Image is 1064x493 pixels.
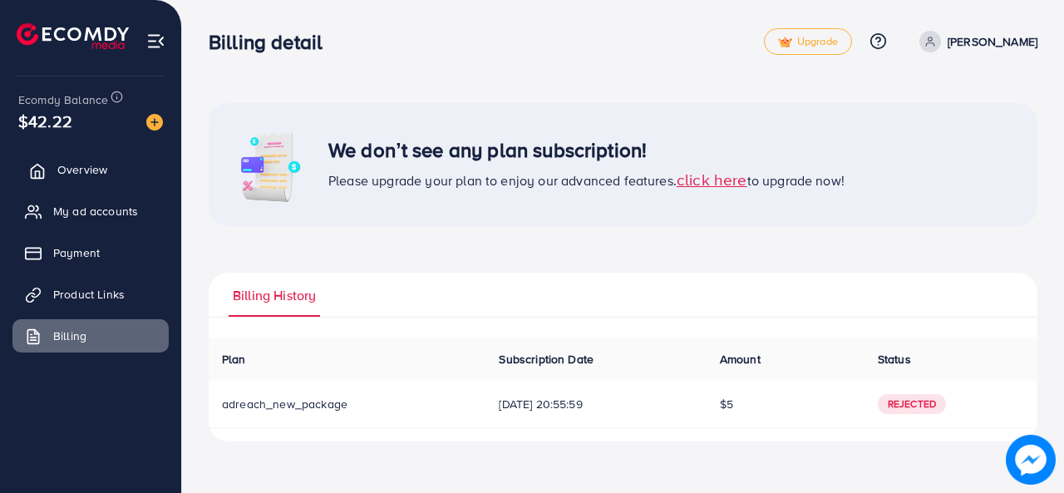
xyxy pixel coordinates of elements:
p: [PERSON_NAME] [948,32,1037,52]
span: Product Links [53,286,125,303]
a: Billing [12,319,169,352]
span: Billing [53,328,86,344]
img: logo [17,23,129,49]
h3: We don’t see any plan subscription! [328,138,845,162]
img: image [229,123,312,206]
h3: Billing detail [209,30,336,54]
span: Upgrade [778,36,838,48]
span: [DATE] 20:55:59 [499,396,692,412]
span: Plan [222,351,246,367]
img: image [146,114,163,131]
img: image [1009,438,1053,482]
span: $42.22 [18,109,72,133]
span: Rejected [878,394,946,414]
span: Billing History [233,286,316,305]
a: My ad accounts [12,195,169,228]
span: $5 [720,396,733,412]
span: Status [878,351,911,367]
span: Subscription Date [499,351,594,367]
span: click here [677,168,747,190]
span: Amount [720,351,761,367]
img: tick [778,37,792,48]
a: [PERSON_NAME] [913,31,1037,52]
img: menu [146,32,165,51]
a: Product Links [12,278,169,311]
span: Overview [57,161,107,178]
a: Overview [12,153,169,186]
span: My ad accounts [53,203,138,219]
a: Payment [12,236,169,269]
span: Ecomdy Balance [18,91,108,108]
span: Payment [53,244,100,261]
span: adreach_new_package [222,396,347,412]
a: tickUpgrade [764,28,852,55]
span: Please upgrade your plan to enjoy our advanced features. to upgrade now! [328,171,845,190]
